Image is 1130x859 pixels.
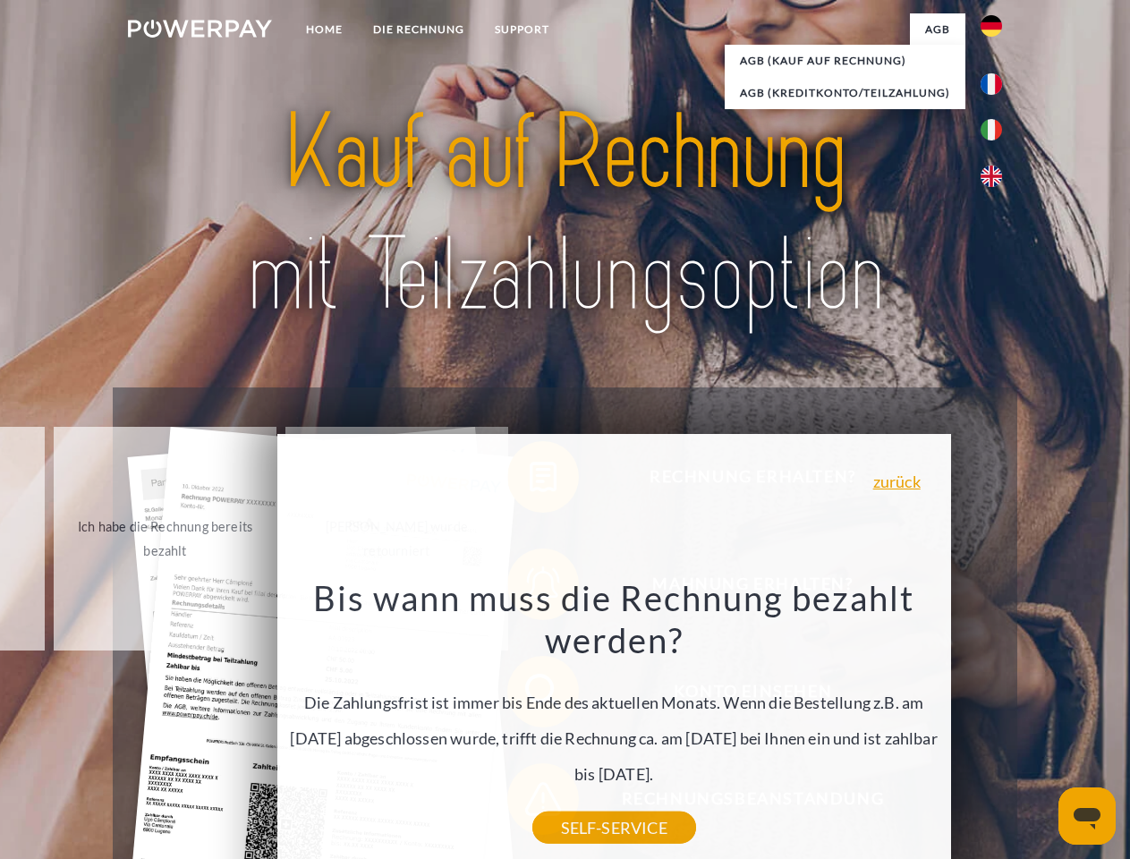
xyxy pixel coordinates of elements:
[910,13,965,46] a: agb
[532,812,696,844] a: SELF-SERVICE
[873,473,921,489] a: zurück
[358,13,480,46] a: DIE RECHNUNG
[287,576,940,662] h3: Bis wann muss die Rechnung bezahlt werden?
[480,13,565,46] a: SUPPORT
[981,166,1002,187] img: en
[981,73,1002,95] img: fr
[1058,787,1116,845] iframe: Button to launch messaging window
[171,86,959,343] img: title-powerpay_de.svg
[981,15,1002,37] img: de
[725,45,965,77] a: AGB (Kauf auf Rechnung)
[287,576,940,828] div: Die Zahlungsfrist ist immer bis Ende des aktuellen Monats. Wenn die Bestellung z.B. am [DATE] abg...
[981,119,1002,140] img: it
[128,20,272,38] img: logo-powerpay-white.svg
[725,77,965,109] a: AGB (Kreditkonto/Teilzahlung)
[64,515,266,563] div: Ich habe die Rechnung bereits bezahlt
[291,13,358,46] a: Home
